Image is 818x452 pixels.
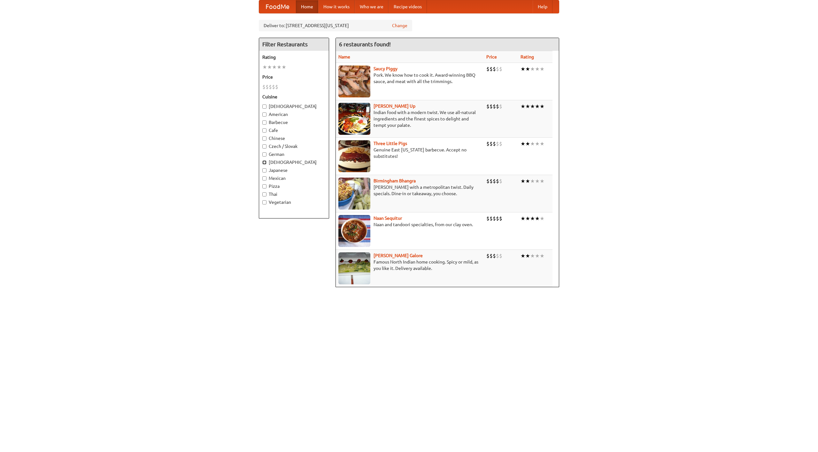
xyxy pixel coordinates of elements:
[530,252,535,259] li: ★
[535,140,540,147] li: ★
[490,252,493,259] li: $
[272,64,277,71] li: ★
[338,140,370,172] img: littlepigs.jpg
[338,252,370,284] img: currygalore.jpg
[338,103,370,135] img: curryup.jpg
[530,65,535,73] li: ★
[262,200,266,204] input: Vegetarian
[338,178,370,210] img: bhangra.jpg
[374,178,416,183] b: Birmingham Bhangra
[262,136,266,141] input: Chinese
[493,215,496,222] li: $
[296,0,318,13] a: Home
[338,215,370,247] img: naansequitur.jpg
[392,22,407,29] a: Change
[262,191,326,197] label: Thai
[493,252,496,259] li: $
[374,253,423,258] a: [PERSON_NAME] Galore
[521,252,525,259] li: ★
[262,64,267,71] li: ★
[374,103,415,109] a: [PERSON_NAME] Up
[530,178,535,185] li: ★
[262,127,326,134] label: Cafe
[525,252,530,259] li: ★
[272,83,275,90] li: $
[282,64,286,71] li: ★
[486,65,490,73] li: $
[262,176,266,180] input: Mexican
[262,120,266,125] input: Barbecue
[535,252,540,259] li: ★
[262,159,326,165] label: [DEMOGRAPHIC_DATA]
[496,178,499,185] li: $
[530,215,535,222] li: ★
[486,140,490,147] li: $
[499,252,502,259] li: $
[540,252,544,259] li: ★
[262,111,326,118] label: American
[521,54,534,59] a: Rating
[318,0,355,13] a: How it works
[486,103,490,110] li: $
[339,41,391,47] ng-pluralize: 6 restaurants found!
[525,103,530,110] li: ★
[521,103,525,110] li: ★
[499,178,502,185] li: $
[499,65,502,73] li: $
[269,83,272,90] li: $
[490,65,493,73] li: $
[262,119,326,126] label: Barbecue
[338,109,481,128] p: Indian food with a modern twist. We use all-natural ingredients and the finest spices to delight ...
[262,160,266,165] input: [DEMOGRAPHIC_DATA]
[277,64,282,71] li: ★
[374,141,407,146] a: Three Little Pigs
[262,112,266,117] input: American
[266,83,269,90] li: $
[267,64,272,71] li: ★
[262,192,266,196] input: Thai
[499,103,502,110] li: $
[490,215,493,222] li: $
[262,184,266,188] input: Pizza
[374,66,397,71] a: Saucy Piggy
[374,216,402,221] a: Naan Sequitur
[530,140,535,147] li: ★
[262,104,266,109] input: [DEMOGRAPHIC_DATA]
[486,252,490,259] li: $
[540,103,544,110] li: ★
[338,259,481,272] p: Famous North Indian home cooking. Spicy or mild, as you like it. Delivery available.
[493,103,496,110] li: $
[262,151,326,157] label: German
[262,135,326,142] label: Chinese
[490,103,493,110] li: $
[486,178,490,185] li: $
[338,72,481,85] p: Pork. We know how to cook it. Award-winning BBQ sauce, and meat with all the trimmings.
[499,140,502,147] li: $
[275,83,278,90] li: $
[490,178,493,185] li: $
[262,83,266,90] li: $
[493,178,496,185] li: $
[533,0,552,13] a: Help
[540,178,544,185] li: ★
[262,144,266,149] input: Czech / Slovak
[525,65,530,73] li: ★
[521,65,525,73] li: ★
[262,74,326,80] h5: Price
[259,20,412,31] div: Deliver to: [STREET_ADDRESS][US_STATE]
[525,140,530,147] li: ★
[262,175,326,181] label: Mexican
[262,199,326,205] label: Vegetarian
[540,215,544,222] li: ★
[525,215,530,222] li: ★
[540,65,544,73] li: ★
[535,103,540,110] li: ★
[496,140,499,147] li: $
[499,215,502,222] li: $
[493,65,496,73] li: $
[259,0,296,13] a: FoodMe
[535,215,540,222] li: ★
